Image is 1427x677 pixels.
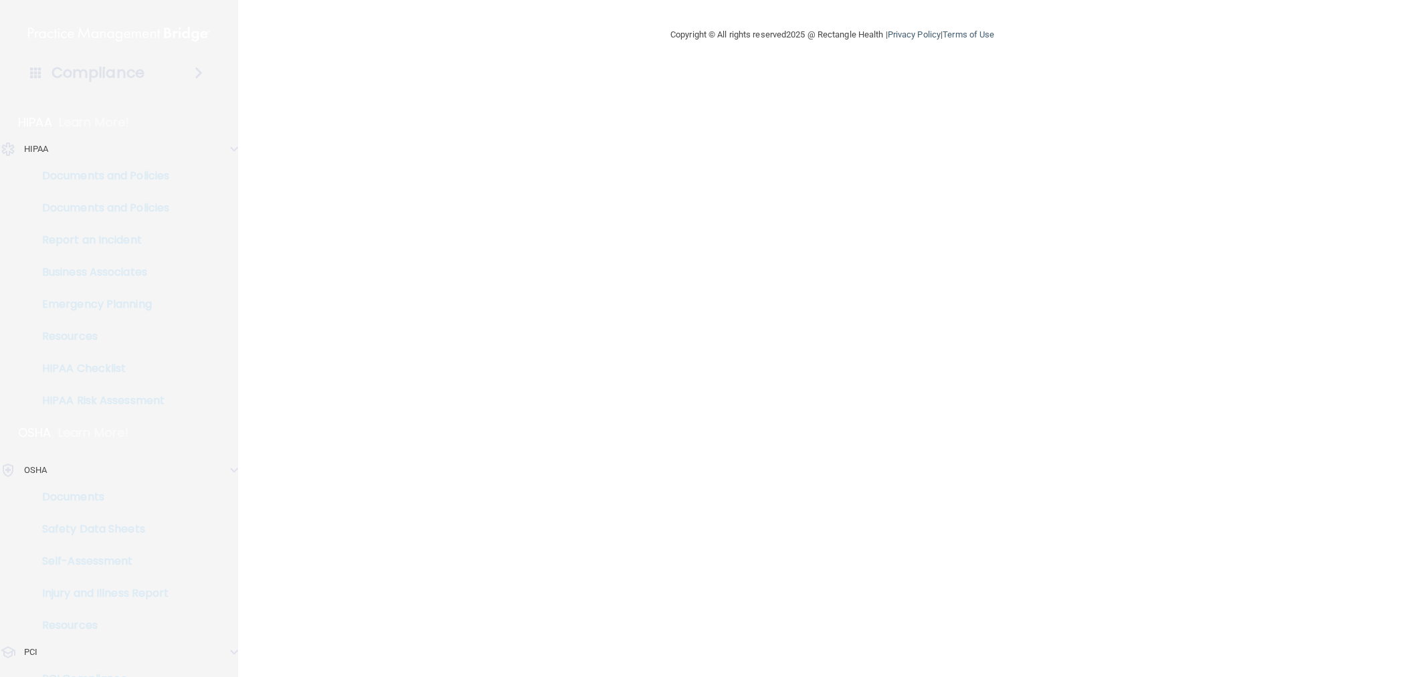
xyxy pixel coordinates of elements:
[9,201,191,215] p: Documents and Policies
[18,425,52,441] p: OSHA
[18,114,52,130] p: HIPAA
[24,644,37,660] p: PCI
[58,425,129,441] p: Learn More!
[9,266,191,279] p: Business Associates
[588,13,1076,56] div: Copyright © All rights reserved 2025 @ Rectangle Health | |
[9,587,191,600] p: Injury and Illness Report
[28,21,210,47] img: PMB logo
[52,64,145,82] h4: Compliance
[9,298,191,311] p: Emergency Planning
[9,394,191,407] p: HIPAA Risk Assessment
[9,522,191,536] p: Safety Data Sheets
[24,141,49,157] p: HIPAA
[9,555,191,568] p: Self-Assessment
[9,169,191,183] p: Documents and Policies
[24,462,47,478] p: OSHA
[9,362,191,375] p: HIPAA Checklist
[9,233,191,247] p: Report an Incident
[9,490,191,504] p: Documents
[888,29,941,39] a: Privacy Policy
[9,330,191,343] p: Resources
[943,29,994,39] a: Terms of Use
[59,114,130,130] p: Learn More!
[9,619,191,632] p: Resources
